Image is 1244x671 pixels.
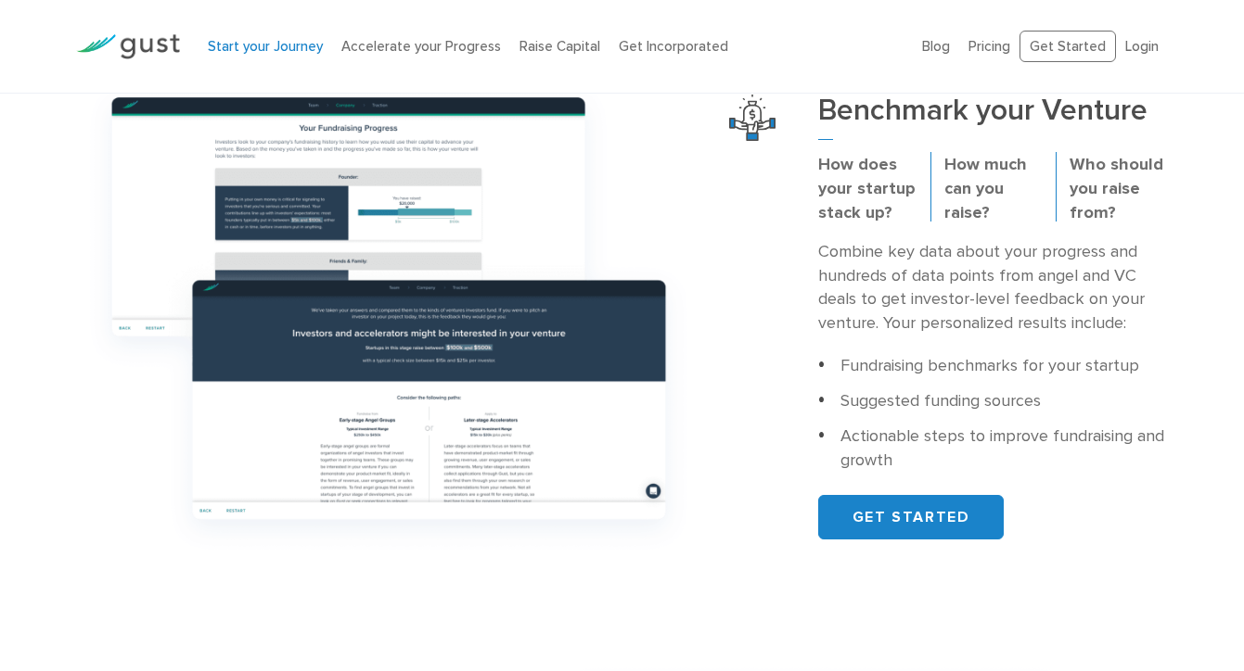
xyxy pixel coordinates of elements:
p: Who should you raise from? [1070,153,1168,225]
a: Get Started [1020,31,1116,63]
img: Benchmark Your Venture [729,95,776,141]
a: Accelerate your Progress [341,38,501,55]
li: Actionable steps to improve fundraising and growth [818,424,1168,473]
a: Login [1125,38,1159,55]
a: Blog [922,38,950,55]
a: Get Incorporated [619,38,728,55]
a: Start your Journey [208,38,323,55]
li: Suggested funding sources [818,389,1168,413]
h3: Benchmark your Venture [818,95,1168,140]
li: Fundraising benchmarks for your startup [818,354,1168,378]
p: How does your startup stack up? [818,153,917,225]
p: How much can you raise? [944,153,1043,225]
a: Raise Capital [519,38,600,55]
a: GET STARTED [818,495,1004,539]
p: Combine key data about your progress and hundreds of data points from angel and VC deals to get i... [818,240,1168,336]
a: Pricing [968,38,1010,55]
img: Group 1166 [76,70,701,563]
img: Gust Logo [76,34,180,59]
